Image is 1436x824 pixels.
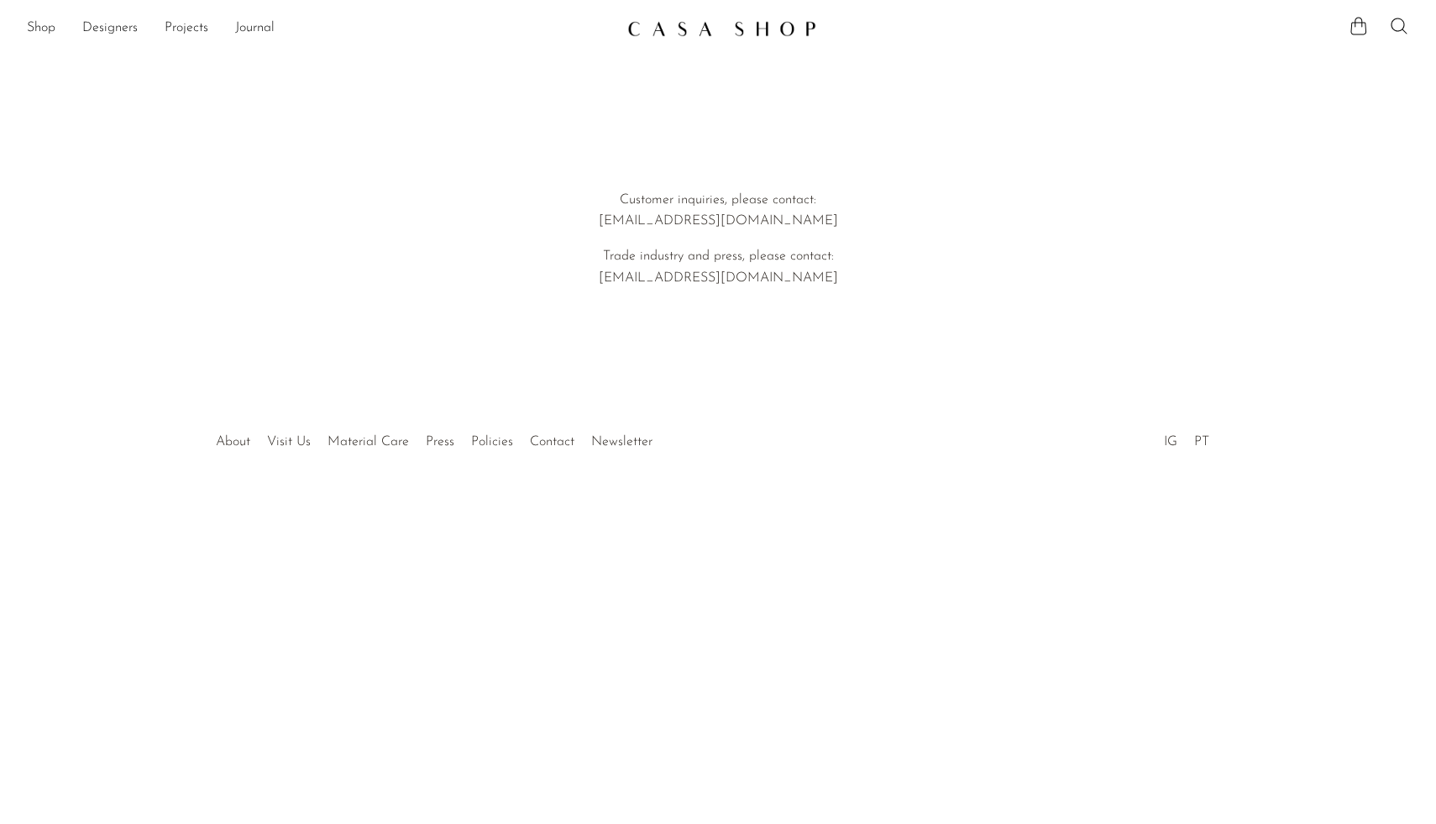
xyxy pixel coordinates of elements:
[216,435,250,449] a: About
[82,18,138,39] a: Designers
[328,435,409,449] a: Material Care
[165,18,208,39] a: Projects
[27,18,55,39] a: Shop
[426,435,454,449] a: Press
[235,18,275,39] a: Journal
[1156,422,1218,454] ul: Social Medias
[471,435,513,449] a: Policies
[267,435,311,449] a: Visit Us
[207,422,661,454] ul: Quick links
[1194,435,1209,449] a: PT
[478,246,958,289] p: Trade industry and press, please contact: [EMAIL_ADDRESS][DOMAIN_NAME]
[530,435,574,449] a: Contact
[478,190,958,233] p: Customer inquiries, please contact: [EMAIL_ADDRESS][DOMAIN_NAME]
[1164,435,1177,449] a: IG
[27,14,614,43] ul: NEW HEADER MENU
[27,14,614,43] nav: Desktop navigation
